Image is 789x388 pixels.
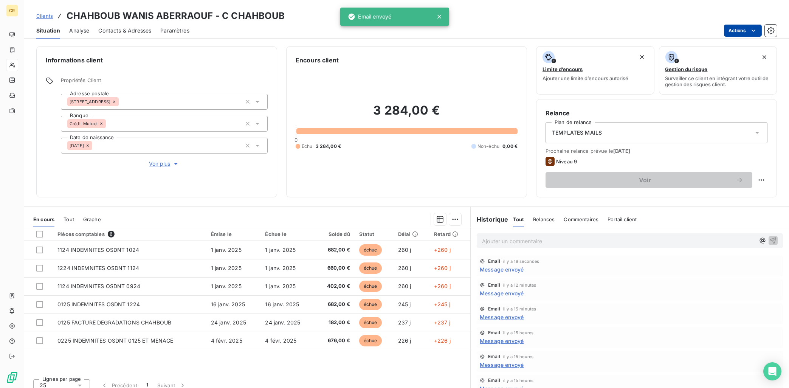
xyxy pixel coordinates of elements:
button: Voir [546,172,752,188]
span: 682,00 € [319,301,350,308]
span: 182,00 € [319,319,350,326]
span: 1 janv. 2025 [211,283,242,289]
span: +245 j [434,301,450,307]
div: Pièces comptables [57,231,202,237]
h6: Informations client [46,56,268,65]
span: Tout [64,216,74,222]
h6: Encours client [296,56,339,65]
span: 0225 INDEMNITES OSDNT 0125 ET MENAGE [57,337,173,344]
span: 660,00 € [319,264,350,272]
span: 6 [108,231,115,237]
input: Ajouter une valeur [106,120,112,127]
span: +260 j [434,265,451,271]
input: Ajouter une valeur [92,142,98,149]
span: échue [359,244,382,256]
span: +237 j [434,319,450,326]
span: 260 j [398,247,411,253]
span: Voir [555,177,736,183]
span: échue [359,299,382,310]
span: 0 [295,137,298,143]
span: Prochaine relance prévue le [546,148,767,154]
span: 1 janv. 2025 [265,265,296,271]
span: Message envoyé [480,313,524,321]
span: 1124 INDEMNITES OSDNT 1024 [57,247,139,253]
span: Relances [533,216,555,222]
span: 260 j [398,265,411,271]
span: 0,00 € [502,143,518,150]
span: 4 févr. 2025 [211,337,242,344]
input: Ajouter une valeur [119,98,125,105]
span: Ajouter une limite d’encours autorisé [543,75,628,81]
span: Email [488,378,500,383]
span: échue [359,335,382,346]
span: Message envoyé [480,289,524,297]
span: 1 janv. 2025 [265,247,296,253]
span: échue [359,262,382,274]
span: 16 janv. 2025 [265,301,299,307]
button: Actions [724,25,762,37]
span: Clients [36,13,53,19]
span: Niveau 9 [556,158,577,165]
span: 4 févr. 2025 [265,337,297,344]
span: Analyse [69,27,89,34]
span: Propriétés Client [61,77,268,88]
span: Tout [513,216,524,222]
span: Message envoyé [480,361,524,369]
span: il y a 12 minutes [503,283,536,287]
span: il y a 15 heures [503,331,533,335]
span: 3 284,00 € [316,143,341,150]
span: Limite d’encours [543,66,583,72]
span: Contacts & Adresses [98,27,151,34]
div: Open Intercom Messenger [763,362,781,380]
span: 1 janv. 2025 [211,247,242,253]
h3: CHAHBOUB WANIS ABERRAOUF - C CHAHBOUB [67,9,285,23]
h2: 3 284,00 € [296,103,518,126]
div: Retard [434,231,466,237]
h6: Historique [471,215,508,224]
span: Non-échu [477,143,499,150]
span: Surveiller ce client en intégrant votre outil de gestion des risques client. [665,75,771,87]
a: Clients [36,12,53,20]
div: Solde dû [319,231,350,237]
span: [DATE] [613,148,630,154]
span: Graphe [83,216,101,222]
div: Email envoyé [348,10,392,23]
span: il y a 15 heures [503,354,533,359]
span: Commentaires [564,216,598,222]
div: CR [6,5,18,17]
span: Crédit Mutuel [70,121,98,126]
span: 1224 INDEMNITES OSDNT 1124 [57,265,139,271]
span: 16 janv. 2025 [211,301,245,307]
span: Email [488,354,500,359]
span: Échu [302,143,313,150]
span: +260 j [434,283,451,289]
span: [DATE] [70,143,84,148]
span: Paramètres [160,27,189,34]
span: +260 j [434,247,451,253]
span: Message envoyé [480,265,524,273]
span: 0125 FACTURE DEGRADATIONS CHAHBOUB [57,319,171,326]
span: Email [488,307,500,311]
span: il y a 15 heures [503,378,533,383]
span: 245 j [398,301,411,307]
span: il y a 15 minutes [503,307,536,311]
span: Voir plus [149,160,180,168]
div: Échue le [265,231,311,237]
div: Délai [398,231,425,237]
span: 24 janv. 2025 [265,319,301,326]
span: 237 j [398,319,411,326]
span: 260 j [398,283,411,289]
h6: Relance [546,109,767,118]
div: Émise le [211,231,256,237]
span: Email [488,259,500,264]
span: 226 j [398,337,411,344]
span: Message envoyé [480,337,524,345]
span: il y a 18 secondes [503,259,539,264]
span: 24 janv. 2025 [211,319,246,326]
span: TEMPLATES MAILS [552,129,602,137]
span: Situation [36,27,60,34]
span: +226 j [434,337,451,344]
span: En cours [33,216,54,222]
span: échue [359,281,382,292]
span: 1124 INDEMNITES OSDNT 0924 [57,283,140,289]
